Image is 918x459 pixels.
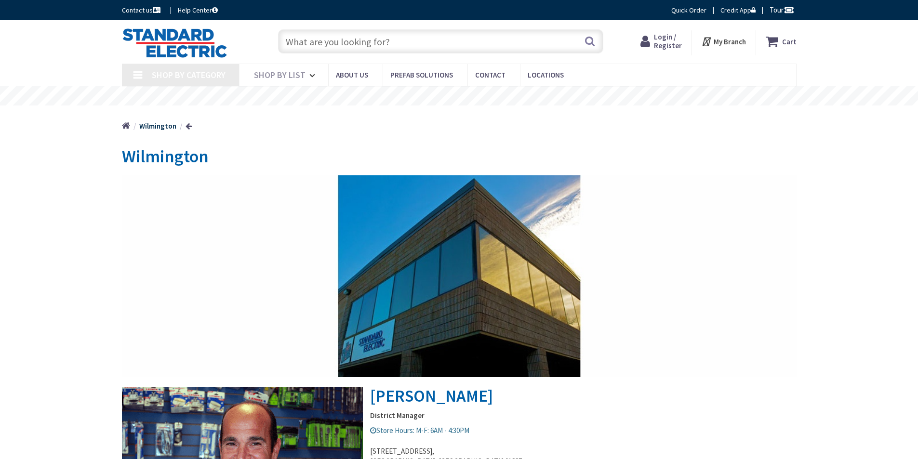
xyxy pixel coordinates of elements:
[640,33,682,50] a: Login / Register
[139,121,176,131] strong: Wilmington
[475,70,506,79] span: Contact
[336,70,368,79] span: About Us
[254,69,306,80] span: Shop By List
[122,410,797,420] strong: District Manager
[720,5,756,15] a: Credit App
[701,33,746,50] div: My Branch
[122,175,797,405] h2: [PERSON_NAME]
[122,145,209,167] span: Wilmington
[671,5,706,15] a: Quick Order
[152,69,226,80] span: Shop By Category
[278,29,603,53] input: What are you looking for?
[714,37,746,46] strong: My Branch
[766,33,797,50] a: Cart
[770,5,794,14] span: Tour
[370,426,469,435] span: Store Hours: M-F: 6AM - 4:30PM
[307,92,612,102] rs-layer: Coronavirus: Our Commitment to Our Employees and Customers
[528,70,564,79] span: Locations
[122,175,797,377] img: wilmington-building1170x350_1.jpg
[390,70,453,79] span: Prefab Solutions
[122,5,162,15] a: Contact us
[654,32,682,50] span: Login / Register
[782,33,797,50] strong: Cart
[122,28,227,58] img: Standard Electric
[178,5,218,15] a: Help Center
